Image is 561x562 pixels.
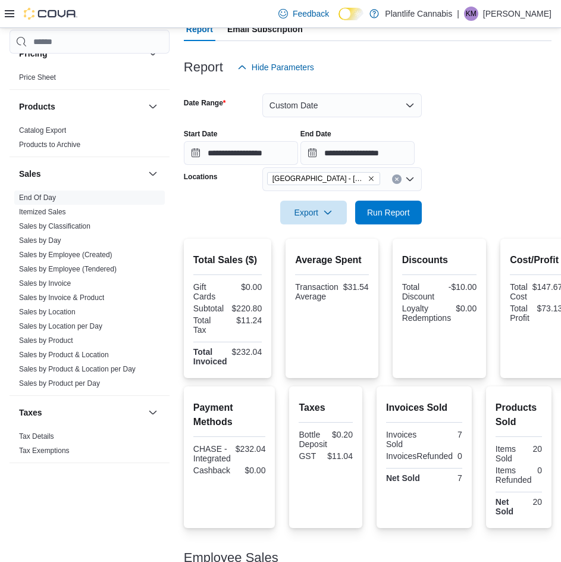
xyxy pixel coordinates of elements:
[19,207,66,217] span: Itemized Sales
[19,379,100,388] a: Sales by Product per Day
[343,282,369,292] div: $31.54
[262,93,422,117] button: Custom Date
[496,466,532,485] div: Items Refunded
[193,282,225,301] div: Gift Cards
[193,347,227,366] strong: Total Invoiced
[280,201,347,224] button: Export
[227,17,303,41] span: Email Subscription
[355,201,422,224] button: Run Report
[235,466,265,475] div: $0.00
[402,253,477,267] h2: Discounts
[402,282,437,301] div: Total Discount
[19,140,80,149] span: Products to Archive
[368,175,375,182] button: Remove Edmonton - South Common from selection in this group
[10,429,170,463] div: Taxes
[19,336,73,345] a: Sales by Product
[19,432,54,441] span: Tax Details
[267,172,380,185] span: Edmonton - South Common
[295,282,339,301] div: Transaction Average
[300,129,331,139] label: End Date
[295,253,368,267] h2: Average Spent
[19,308,76,316] a: Sales by Location
[19,126,66,135] a: Catalog Export
[193,304,225,313] div: Subtotal
[230,316,262,325] div: $11.24
[300,141,415,165] input: Press the down key to open a popover containing a calendar.
[19,407,42,419] h3: Taxes
[193,401,266,429] h2: Payment Methods
[274,2,334,26] a: Feedback
[193,444,231,463] div: CHASE - Integrated
[386,451,453,461] div: InvoicesRefunded
[272,173,365,185] span: [GEOGRAPHIC_DATA] - [GEOGRAPHIC_DATA]
[24,8,77,20] img: Cova
[19,307,76,317] span: Sales by Location
[19,379,100,388] span: Sales by Product per Day
[19,126,66,135] span: Catalog Export
[386,473,420,483] strong: Net Sold
[19,168,41,180] h3: Sales
[496,444,516,463] div: Items Sold
[19,364,136,374] span: Sales by Product & Location per Day
[441,282,477,292] div: -$10.00
[193,466,230,475] div: Cashback
[19,48,143,60] button: Pricing
[236,444,266,454] div: $232.04
[332,430,353,439] div: $0.20
[299,401,353,415] h2: Taxes
[19,236,61,245] span: Sales by Day
[230,304,262,313] div: $220.80
[146,405,160,420] button: Taxes
[19,447,70,455] a: Tax Exemptions
[232,347,262,357] div: $232.04
[19,73,56,82] a: Price Sheet
[19,101,55,113] h3: Products
[184,172,218,182] label: Locations
[184,60,223,74] h3: Report
[456,304,477,313] div: $0.00
[510,304,532,323] div: Total Profit
[19,407,143,419] button: Taxes
[19,279,71,288] span: Sales by Invoice
[146,46,160,61] button: Pricing
[10,123,170,157] div: Products
[521,497,542,507] div: 20
[19,193,56,202] a: End Of Day
[19,221,90,231] span: Sales by Classification
[457,451,462,461] div: 0
[19,279,71,288] a: Sales by Invoice
[19,222,90,230] a: Sales by Classification
[230,282,262,292] div: $0.00
[405,174,415,184] button: Open list of options
[392,174,402,184] button: Clear input
[19,251,112,259] a: Sales by Employee (Created)
[184,98,226,108] label: Date Range
[193,316,225,335] div: Total Tax
[327,451,353,461] div: $11.04
[293,8,329,20] span: Feedback
[464,7,478,21] div: Kati Michalec
[466,7,477,21] span: KM
[19,208,66,216] a: Itemized Sales
[19,250,112,260] span: Sales by Employee (Created)
[146,99,160,114] button: Products
[19,350,109,360] span: Sales by Product & Location
[385,7,452,21] p: Plantlife Cannabis
[233,55,319,79] button: Hide Parameters
[299,451,322,461] div: GST
[339,8,363,20] input: Dark Mode
[19,48,47,60] h3: Pricing
[184,129,218,139] label: Start Date
[427,430,462,439] div: 7
[386,430,422,449] div: Invoices Sold
[19,294,104,302] a: Sales by Invoice & Product
[386,401,462,415] h2: Invoices Sold
[19,365,136,373] a: Sales by Product & Location per Day
[146,167,160,181] button: Sales
[537,466,542,475] div: 0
